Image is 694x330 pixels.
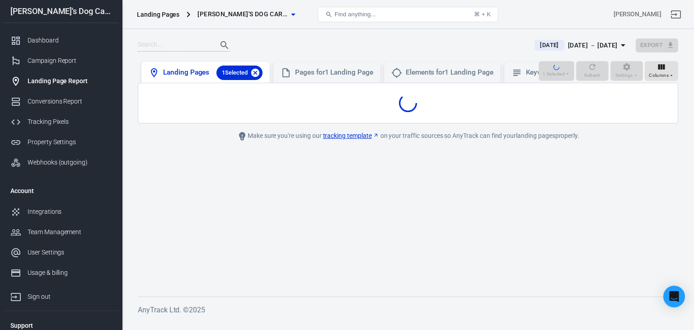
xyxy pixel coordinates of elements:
[3,222,119,242] a: Team Management
[665,4,687,25] a: Sign out
[645,61,678,81] button: Columns
[197,9,288,20] span: Emma's Dog Care Shop
[137,10,179,19] div: Landing Pages
[334,11,375,18] span: Find anything...
[214,34,235,56] button: Search
[28,97,112,106] div: Conversions Report
[3,91,119,112] a: Conversions Report
[318,7,498,22] button: Find anything...⌘ + K
[3,71,119,91] a: Landing Page Report
[28,76,112,86] div: Landing Page Report
[568,40,618,51] div: [DATE] － [DATE]
[3,152,119,173] a: Webhooks (outgoing)
[28,292,112,302] div: Sign out
[3,7,119,15] div: [PERSON_NAME]'s Dog Care Shop
[614,9,661,19] div: Account id: w1td9fp5
[28,227,112,237] div: Team Management
[3,202,119,222] a: Integrations
[28,36,112,45] div: Dashboard
[28,56,112,66] div: Campaign Report
[527,38,635,53] button: [DATE][DATE] － [DATE]
[205,131,611,141] div: Make sure you're using our on your traffic sources so AnyTrack can find your landing pages properly.
[28,117,112,127] div: Tracking Pixels
[3,112,119,132] a: Tracking Pixels
[194,6,299,23] button: [PERSON_NAME]'s Dog Care Shop
[138,304,678,316] h6: AnyTrack Ltd. © 2025
[3,51,119,71] a: Campaign Report
[663,286,685,307] div: Open Intercom Messenger
[216,66,263,80] div: 1Selected
[28,158,112,167] div: Webhooks (outgoing)
[323,131,379,141] a: tracking template
[28,248,112,257] div: User Settings
[3,242,119,263] a: User Settings
[163,66,263,80] div: Landing Pages
[474,11,491,18] div: ⌘ + K
[526,68,615,77] div: Keywords for 1 Landing Page
[3,263,119,283] a: Usage & billing
[3,30,119,51] a: Dashboard
[3,132,119,152] a: Property Settings
[406,68,493,77] div: Elements for 1 Landing Page
[295,68,373,77] div: Pages for 1 Landing Page
[216,68,253,77] span: 1 Selected
[28,207,112,217] div: Integrations
[28,137,112,147] div: Property Settings
[536,41,562,50] span: [DATE]
[28,268,112,278] div: Usage & billing
[3,180,119,202] li: Account
[3,283,119,307] a: Sign out
[649,71,669,80] span: Columns
[138,39,210,51] input: Search...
